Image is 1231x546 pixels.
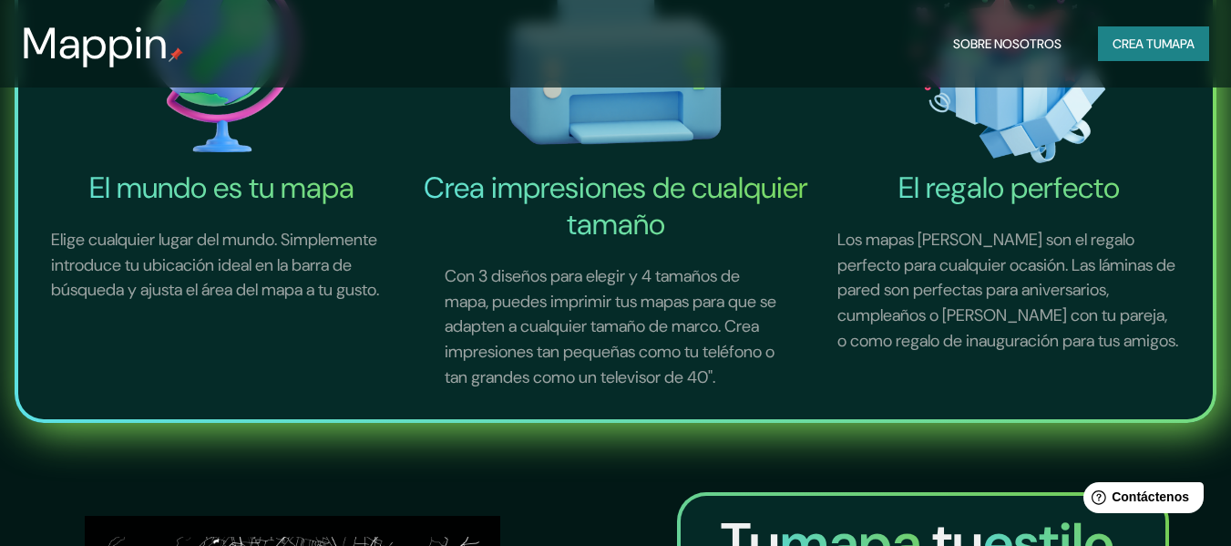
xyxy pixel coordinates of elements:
[946,26,1069,61] button: Sobre nosotros
[51,229,379,301] font: Elige cualquier lugar del mundo. Simplemente introduce tu ubicación ideal en la barra de búsqueda...
[169,47,183,62] img: pin de mapeo
[1113,36,1162,52] font: Crea tu
[837,229,1178,351] font: Los mapas [PERSON_NAME] son el regalo perfecto para cualquier ocasión. Las láminas de pared son p...
[424,169,808,243] font: Crea impresiones de cualquier tamaño
[1162,36,1195,52] font: mapa
[445,265,776,387] font: Con 3 diseños para elegir y 4 tamaños de mapa, puedes imprimir tus mapas para que se adapten a cu...
[22,15,169,72] font: Mappin
[89,169,354,207] font: El mundo es tu mapa
[1098,26,1209,61] button: Crea tumapa
[953,36,1062,52] font: Sobre nosotros
[898,169,1120,207] font: El regalo perfecto
[1069,475,1211,526] iframe: Lanzador de widgets de ayuda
